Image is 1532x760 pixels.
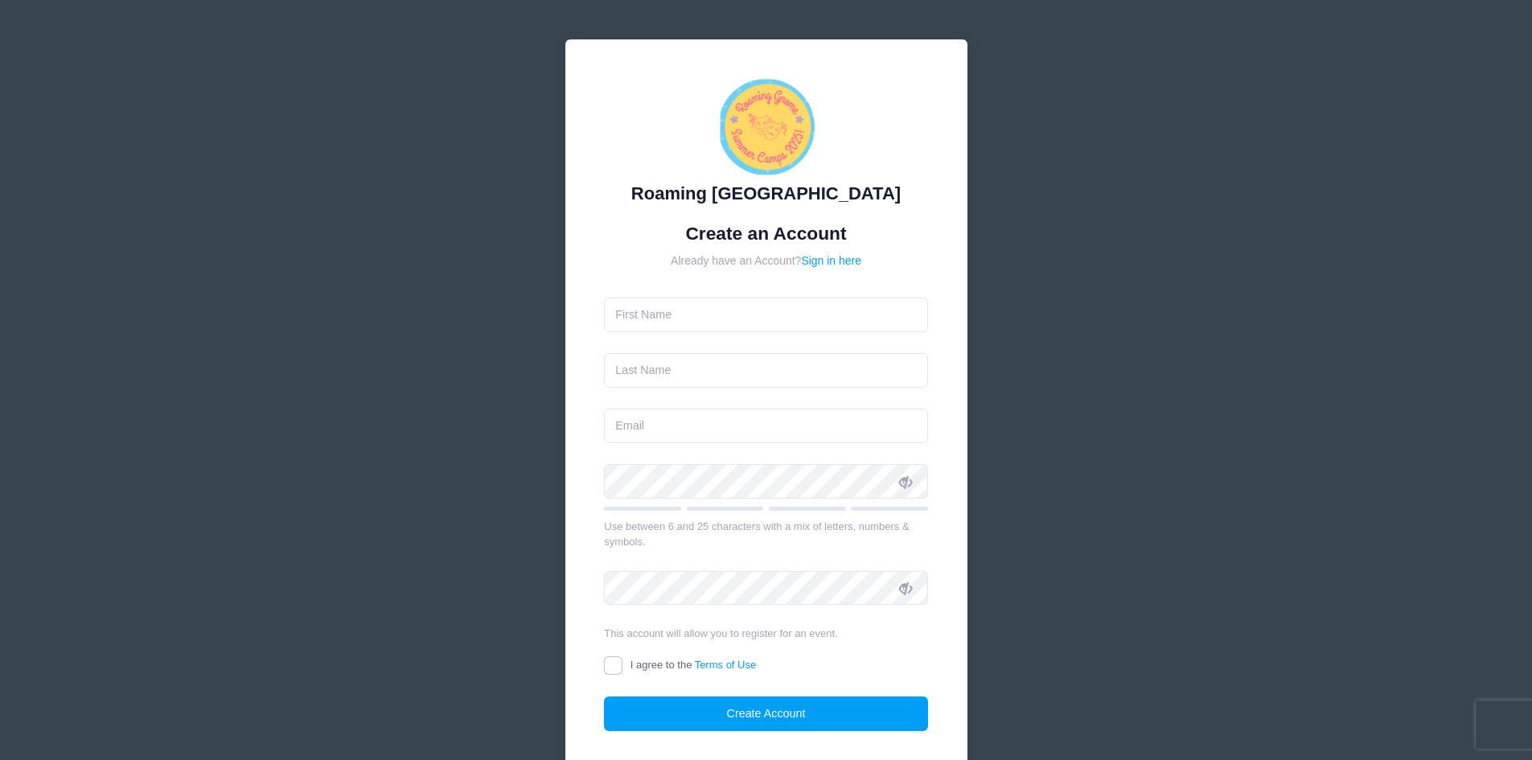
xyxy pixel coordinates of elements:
[718,79,815,175] img: Roaming Gnome Theatre
[604,353,928,388] input: Last Name
[604,519,928,550] div: Use between 6 and 25 characters with a mix of letters, numbers & symbols.
[604,696,928,731] button: Create Account
[801,254,861,267] a: Sign in here
[604,180,928,207] div: Roaming [GEOGRAPHIC_DATA]
[604,626,928,642] div: This account will allow you to register for an event.
[604,223,928,244] h1: Create an Account
[604,409,928,443] input: Email
[604,253,928,269] div: Already have an Account?
[695,659,757,671] a: Terms of Use
[604,298,928,332] input: First Name
[604,656,622,675] input: I agree to theTerms of Use
[630,659,756,671] span: I agree to the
